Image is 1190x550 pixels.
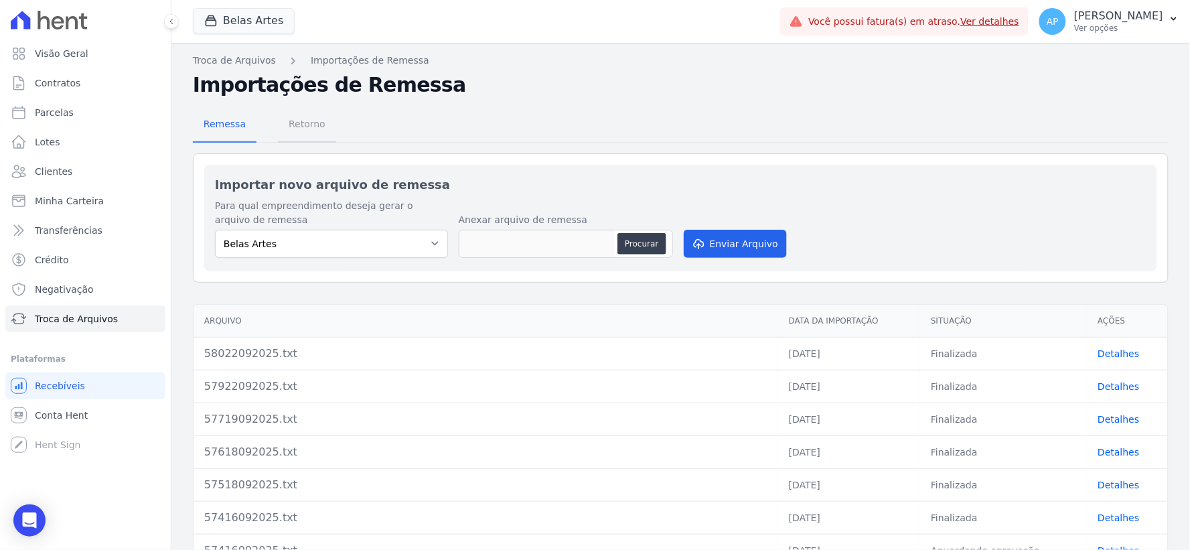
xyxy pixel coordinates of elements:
[281,111,333,137] span: Retorno
[196,111,254,137] span: Remessa
[5,70,165,96] a: Contratos
[1098,512,1140,523] a: Detalhes
[35,379,85,393] span: Recebíveis
[35,312,118,326] span: Troca de Arquivos
[920,370,1087,403] td: Finalizada
[778,305,920,338] th: Data da Importação
[5,188,165,214] a: Minha Carteira
[193,73,1169,97] h2: Importações de Remessa
[204,346,767,362] div: 58022092025.txt
[35,165,72,178] span: Clientes
[35,283,94,296] span: Negativação
[13,504,46,537] div: Open Intercom Messenger
[920,403,1087,435] td: Finalizada
[35,47,88,60] span: Visão Geral
[5,99,165,126] a: Parcelas
[778,435,920,468] td: [DATE]
[193,54,1169,68] nav: Breadcrumb
[215,199,448,227] label: Para qual empreendimento deseja gerar o arquivo de remessa
[11,351,160,367] div: Plataformas
[961,16,1020,27] a: Ver detalhes
[920,435,1087,468] td: Finalizada
[5,372,165,399] a: Recebíveis
[5,402,165,429] a: Conta Hent
[1098,447,1140,458] a: Detalhes
[617,233,666,255] button: Procurar
[5,40,165,67] a: Visão Geral
[278,108,336,143] a: Retorno
[204,379,767,395] div: 57922092025.txt
[1098,348,1140,359] a: Detalhes
[920,305,1087,338] th: Situação
[35,253,69,267] span: Crédito
[204,444,767,460] div: 57618092025.txt
[1074,23,1163,33] p: Ver opções
[1098,414,1140,425] a: Detalhes
[35,224,102,237] span: Transferências
[194,305,778,338] th: Arquivo
[778,403,920,435] td: [DATE]
[193,108,336,143] nav: Tab selector
[920,501,1087,534] td: Finalizada
[204,411,767,427] div: 57719092025.txt
[1098,480,1140,490] a: Detalhes
[5,276,165,303] a: Negativação
[204,510,767,526] div: 57416092025.txt
[1088,305,1168,338] th: Ações
[193,54,276,68] a: Troca de Arquivos
[778,337,920,370] td: [DATE]
[311,54,429,68] a: Importações de Remessa
[5,158,165,185] a: Clientes
[1098,381,1140,392] a: Detalhes
[5,305,165,332] a: Troca de Arquivos
[1047,17,1059,26] span: AP
[1074,9,1163,23] p: [PERSON_NAME]
[35,194,104,208] span: Minha Carteira
[778,370,920,403] td: [DATE]
[204,477,767,493] div: 57518092025.txt
[35,76,80,90] span: Contratos
[920,468,1087,501] td: Finalizada
[5,247,165,273] a: Crédito
[193,108,256,143] a: Remessa
[5,217,165,244] a: Transferências
[35,409,88,422] span: Conta Hent
[459,213,673,227] label: Anexar arquivo de remessa
[193,8,295,33] button: Belas Artes
[684,230,787,258] button: Enviar Arquivo
[808,15,1019,29] span: Você possui fatura(s) em atraso.
[920,337,1087,370] td: Finalizada
[778,468,920,501] td: [DATE]
[5,129,165,155] a: Lotes
[35,106,74,119] span: Parcelas
[1029,3,1190,40] button: AP [PERSON_NAME] Ver opções
[35,135,60,149] span: Lotes
[778,501,920,534] td: [DATE]
[215,176,1146,194] h2: Importar novo arquivo de remessa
